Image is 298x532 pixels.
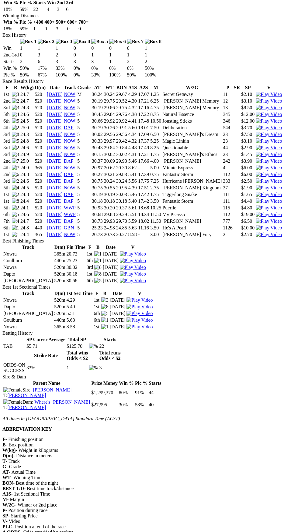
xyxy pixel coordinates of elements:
[37,72,55,78] td: 67%
[256,172,282,177] img: Play Video
[91,52,108,58] td: 1
[256,98,282,104] img: Play Video
[64,205,76,210] a: WWP
[126,311,153,316] a: View replay
[64,232,75,237] a: NOW
[77,111,91,117] td: 5
[20,45,37,51] td: 1
[12,118,19,124] img: 5
[3,91,11,97] td: 1st
[73,45,91,51] td: 0
[20,65,37,71] td: 50%
[47,219,63,224] a: [DATE]
[91,45,108,51] td: 0
[37,59,55,65] td: 6
[138,98,149,104] td: 17.21
[3,26,19,32] td: 18%
[64,132,75,137] a: NOW
[101,317,109,323] img: 1
[128,111,137,117] td: 4.38
[223,85,233,91] th: P
[78,26,89,32] td: 0
[64,212,76,217] a: WWP
[109,52,126,58] td: 1
[12,92,19,97] img: 3
[144,65,162,71] td: 50%
[3,105,11,111] td: 3rd
[126,324,153,329] a: View replay
[19,19,32,25] th: Plc %
[104,91,115,97] td: 30.24
[64,219,74,224] a: DAP
[12,165,19,171] img: 7
[92,105,103,111] td: 30.19
[64,198,74,204] a: DAP
[150,105,161,111] td: 4.75
[3,52,19,58] td: 2nd-3rd
[35,105,46,111] td: 520
[109,59,126,65] td: 1
[127,52,144,58] td: 1
[12,152,19,157] img: 3
[256,205,282,211] img: Play Video
[256,132,282,137] a: View replay
[101,297,109,303] img: 3
[12,185,19,191] img: 4
[144,52,162,58] td: 1
[94,251,102,257] img: 1
[12,192,19,197] img: 2
[3,111,11,117] td: 5th
[256,118,282,124] img: Play Video
[47,6,56,12] td: 4
[55,72,73,78] td: 100%
[145,39,161,44] img: Box 8
[3,343,26,349] td: TAB
[256,225,282,231] img: Play Video
[44,26,55,32] td: 0
[256,165,282,171] img: Play Video
[144,72,162,78] td: 100%
[116,98,127,104] td: 29.52
[101,324,109,330] img: 1
[109,45,126,51] td: 0
[19,6,32,12] td: 59%
[116,105,127,111] td: 29.75
[20,39,37,44] img: Box 1
[109,65,126,71] td: 0%
[12,125,19,130] img: 2
[20,111,34,117] td: 24.6
[64,92,75,97] a: NOW
[138,105,149,111] td: 17.16
[3,19,19,25] th: Win %
[150,91,161,97] td: 1.25
[56,19,66,25] th: 500+
[64,165,75,170] a: NOW
[47,172,63,177] a: [DATE]
[91,65,108,71] td: 0%
[126,304,153,310] img: Play Video
[126,304,153,309] a: View replay
[47,205,63,210] a: [DATE]
[47,118,63,124] a: [DATE]
[256,172,282,177] a: View replay
[64,125,74,130] a: DAP
[116,85,127,91] th: BON
[12,112,19,117] img: 4
[12,212,19,217] img: 5
[256,112,282,117] img: Play Video
[91,72,108,78] td: 33%
[67,26,78,32] td: 0
[47,198,63,204] a: [DATE]
[120,265,146,270] a: View replay
[91,39,108,44] img: Box 5
[162,111,222,117] td: Natural Essence
[64,105,75,110] a: NOW
[256,219,282,224] a: View replay
[120,278,146,283] img: Play Video
[20,59,37,65] td: 2
[47,225,63,230] a: [DATE]
[150,111,161,117] td: 8.75
[256,98,282,103] a: View replay
[3,85,11,91] th: F
[47,192,63,197] a: [DATE]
